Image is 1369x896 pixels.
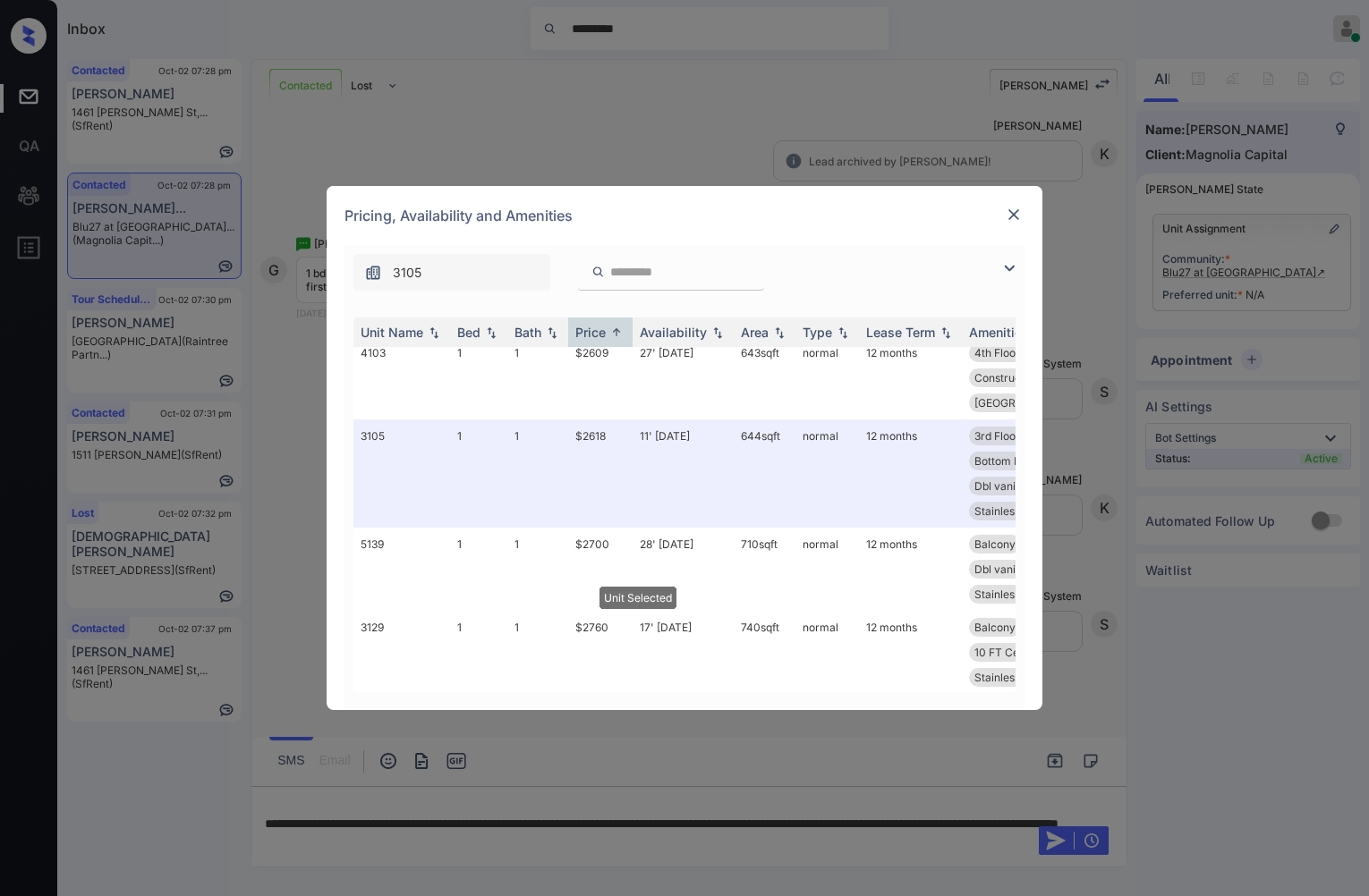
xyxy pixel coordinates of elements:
[859,611,962,694] td: 12 months
[591,264,605,280] img: icon-zuma
[450,611,507,694] td: 1
[795,419,859,528] td: normal
[803,325,832,340] div: Type
[734,611,795,694] td: 740 sqft
[974,562,1057,576] span: Dbl vanity sink...
[482,326,500,339] img: sorting
[974,396,1084,410] span: [GEOGRAPHIC_DATA]
[507,419,568,528] td: 1
[770,326,788,339] img: sorting
[633,611,734,694] td: 17' [DATE]
[859,336,962,419] td: 12 months
[353,611,450,694] td: 3129
[450,419,507,528] td: 1
[1005,206,1023,224] img: close
[608,325,625,339] img: sorting
[507,611,568,694] td: 1
[575,325,606,340] div: Price
[633,336,734,419] td: 27' [DATE]
[568,611,633,694] td: $2760
[353,336,450,419] td: 4103
[974,621,1016,634] span: Balcony
[568,336,633,419] td: $2609
[568,528,633,611] td: $2700
[514,325,541,340] div: Bath
[859,528,962,611] td: 12 months
[450,336,507,419] td: 1
[974,346,1020,359] span: 4th Floor
[364,264,382,282] img: icon-zuma
[568,419,633,528] td: $2618
[425,326,443,339] img: sorting
[450,528,507,611] td: 1
[974,429,1020,443] span: 3rd Floor
[457,325,480,340] div: Bed
[327,186,1042,245] div: Pricing, Availability and Amenities
[709,326,727,339] img: sorting
[734,419,795,528] td: 644 sqft
[937,326,955,339] img: sorting
[974,454,1054,468] span: Bottom Freezer
[974,646,1040,659] span: 10 FT Ceiling
[974,671,1055,684] span: Stainless steel...
[866,325,935,340] div: Lease Term
[834,326,852,339] img: sorting
[974,479,1057,493] span: Dbl vanity sink...
[507,528,568,611] td: 1
[974,371,1060,385] span: Construction Vi...
[795,611,859,694] td: normal
[974,504,1055,518] span: Stainless steel...
[795,336,859,419] td: normal
[734,528,795,611] td: 710 sqft
[353,528,450,611] td: 5139
[640,325,707,340] div: Availability
[543,326,561,339] img: sorting
[361,325,423,340] div: Unit Name
[393,263,421,283] span: 3105
[507,336,568,419] td: 1
[633,528,734,611] td: 28' [DATE]
[353,419,450,528] td: 3105
[999,258,1020,279] img: icon-zuma
[974,587,1055,601] span: Stainless steel...
[734,336,795,419] td: 643 sqft
[859,419,962,528] td: 12 months
[974,537,1016,551] span: Balcony
[795,528,859,611] td: normal
[969,325,1029,340] div: Amenities
[741,325,769,340] div: Area
[633,419,734,528] td: 11' [DATE]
